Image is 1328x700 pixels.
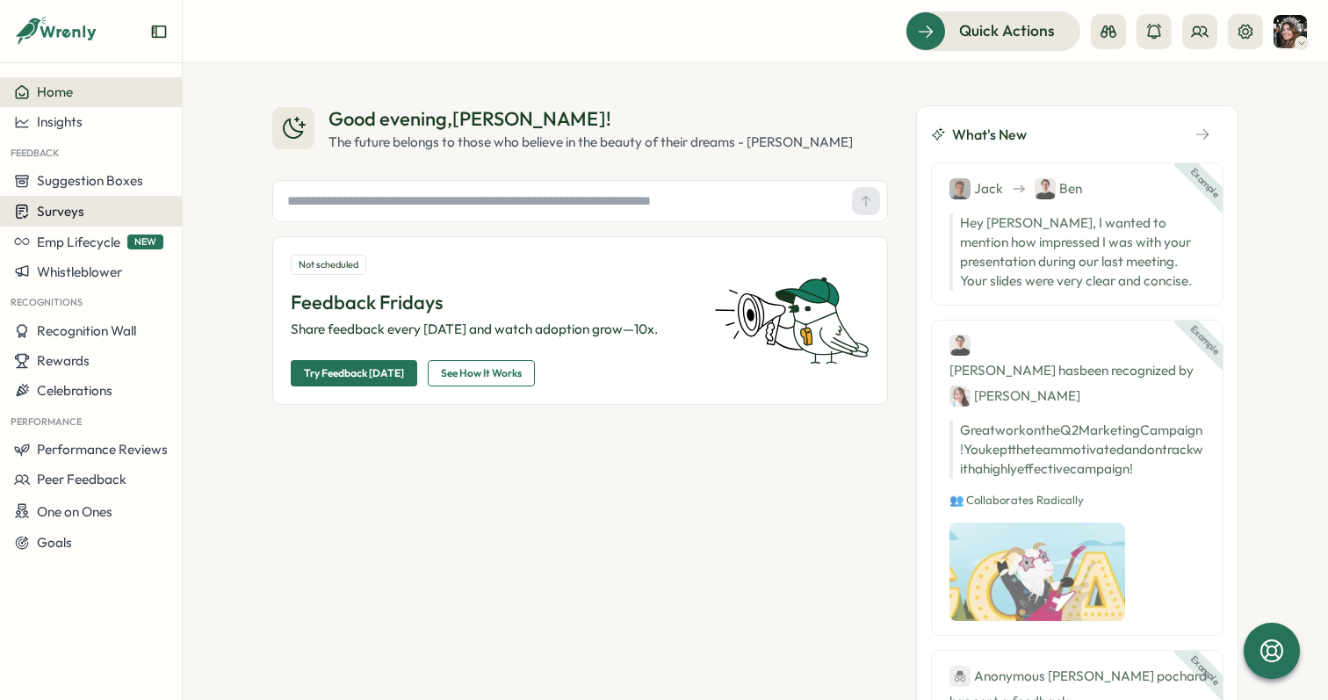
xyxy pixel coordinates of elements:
span: Peer Feedback [37,471,126,487]
div: Not scheduled [291,255,366,275]
button: Quick Actions [906,11,1080,50]
span: Quick Actions [959,19,1055,42]
span: Recognition Wall [37,322,136,339]
button: Try Feedback [DATE] [291,360,417,386]
span: Insights [37,113,83,130]
div: Anonymous [PERSON_NAME] pochard [949,665,1207,687]
span: Home [37,83,73,100]
p: Share feedback every [DATE] and watch adoption grow—10x. [291,320,693,339]
div: [PERSON_NAME] [949,385,1080,407]
img: Recognition Image [949,523,1125,621]
span: Celebrations [37,382,112,399]
span: What's New [952,124,1027,146]
p: Great work on the Q2 Marketing Campaign! You kept the team motivated and on track with a highly e... [949,421,1205,479]
img: Iryna Skasko [1274,15,1307,48]
p: Feedback Fridays [291,289,693,316]
img: Jane [949,386,971,407]
span: Emp Lifecycle [37,234,120,250]
p: 👥 Collaborates Radically [949,493,1205,509]
div: Jack [949,177,1003,199]
span: Suggestion Boxes [37,172,143,189]
span: NEW [127,235,163,249]
span: Whistleblower [37,263,122,280]
div: Ben [1035,177,1082,199]
img: Ben [1035,178,1056,199]
p: Hey [PERSON_NAME], I wanted to mention how impressed I was with your presentation during our last... [949,213,1205,291]
span: Rewards [37,352,90,369]
button: Expand sidebar [150,23,168,40]
span: Performance Reviews [37,441,168,458]
span: Surveys [37,203,84,220]
img: Jack [949,178,971,199]
div: The future belongs to those who believe in the beauty of their dreams - [PERSON_NAME] [328,133,853,152]
span: One on Ones [37,502,112,519]
div: [PERSON_NAME] has been recognized by [949,335,1205,407]
img: Ben [949,335,971,356]
button: See How It Works [428,360,535,386]
span: See How It Works [441,361,522,386]
div: Good evening , [PERSON_NAME] ! [328,105,853,133]
span: Goals [37,534,72,551]
span: Try Feedback [DATE] [304,361,404,386]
